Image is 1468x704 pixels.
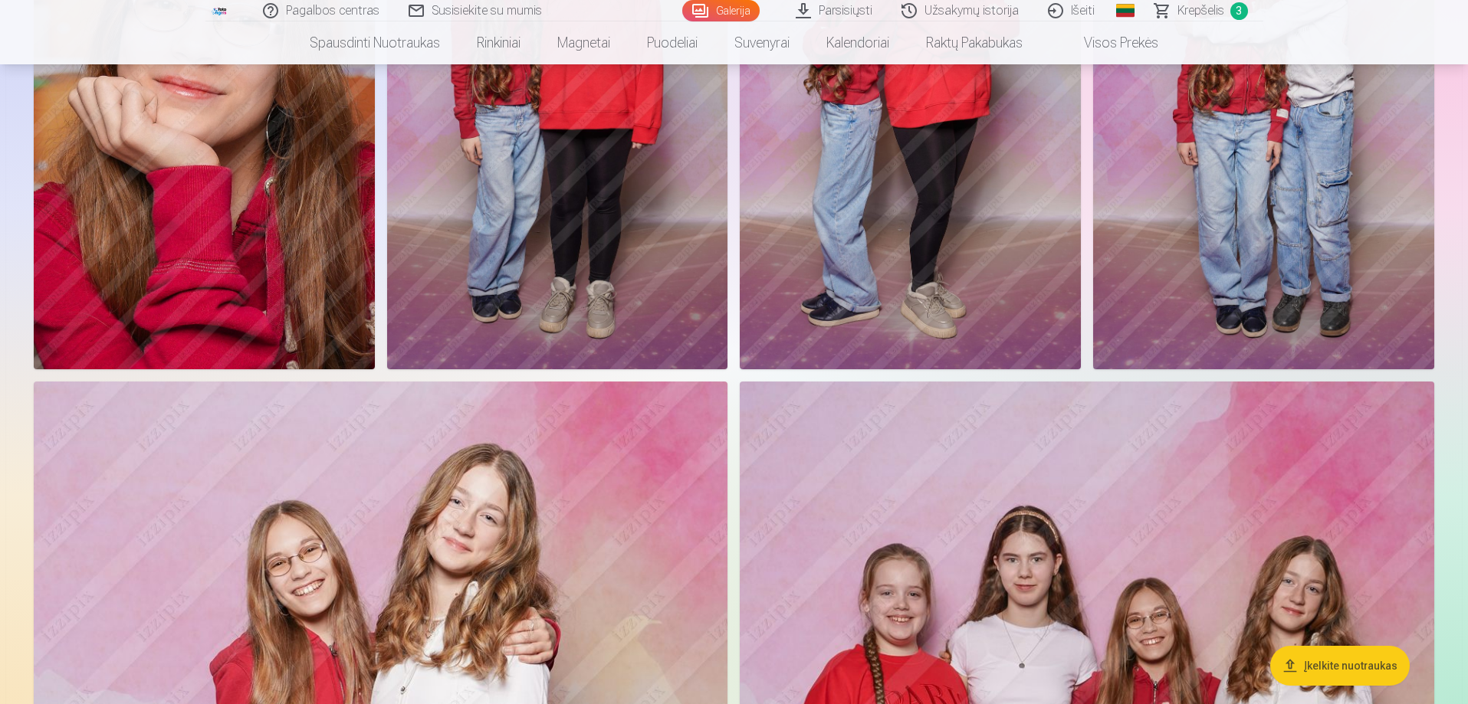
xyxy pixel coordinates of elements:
[1041,21,1177,64] a: Visos prekės
[629,21,716,64] a: Puodeliai
[1270,646,1410,686] button: Įkelkite nuotraukas
[908,21,1041,64] a: Raktų pakabukas
[716,21,808,64] a: Suvenyrai
[458,21,539,64] a: Rinkiniai
[212,6,228,15] img: /fa5
[808,21,908,64] a: Kalendoriai
[539,21,629,64] a: Magnetai
[1177,2,1224,20] span: Krepšelis
[291,21,458,64] a: Spausdinti nuotraukas
[1230,2,1248,20] span: 3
